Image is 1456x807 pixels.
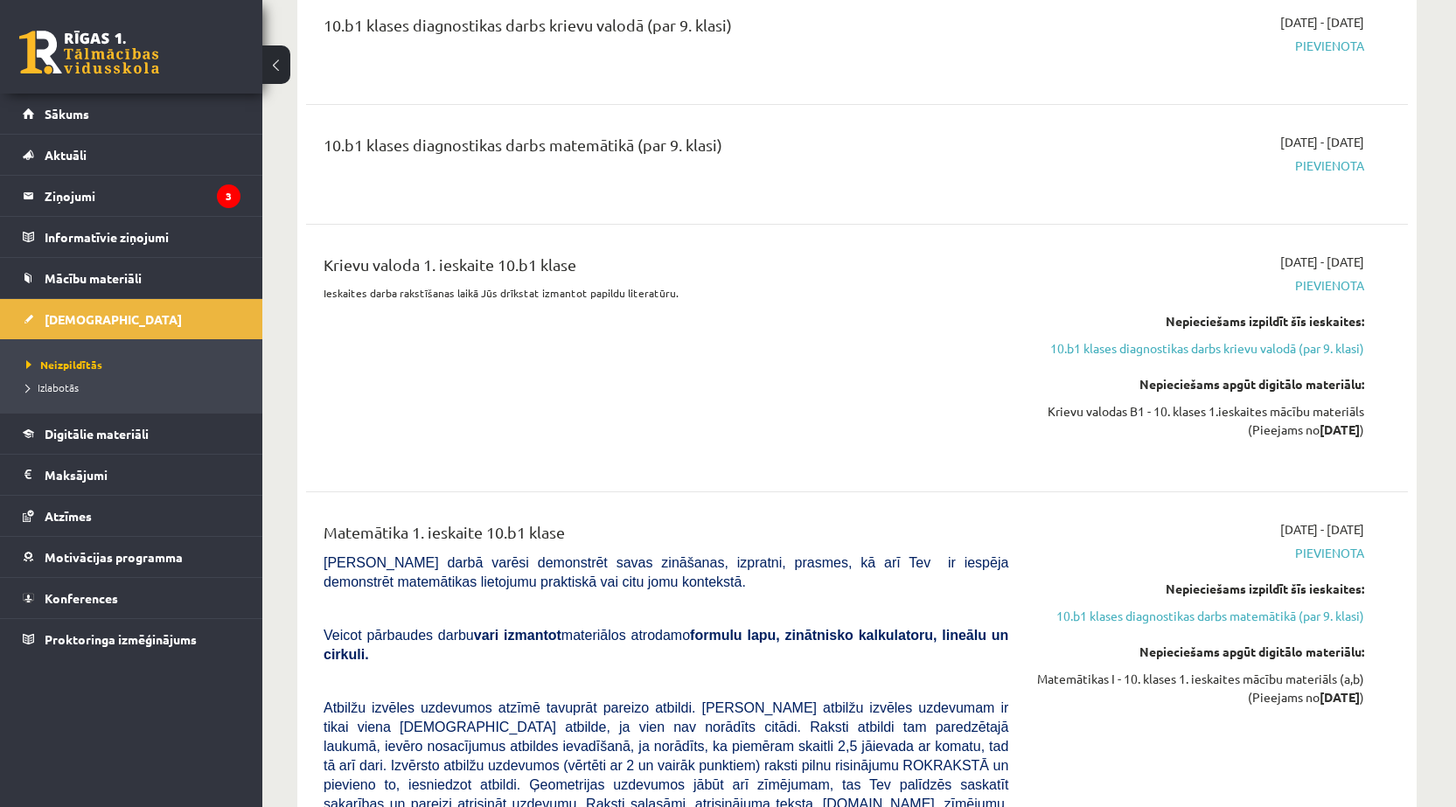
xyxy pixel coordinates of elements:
[1035,643,1364,661] div: Nepieciešams apgūt digitālo materiālu:
[217,184,240,208] i: 3
[324,13,1008,45] div: 10.b1 klases diagnostikas darbs krievu valodā (par 9. klasi)
[45,508,92,524] span: Atzīmes
[45,311,182,327] span: [DEMOGRAPHIC_DATA]
[23,455,240,495] a: Maksājumi
[45,549,183,565] span: Motivācijas programma
[1280,133,1364,151] span: [DATE] - [DATE]
[324,628,1008,662] span: Veicot pārbaudes darbu materiālos atrodamo
[1035,339,1364,358] a: 10.b1 klases diagnostikas darbs krievu valodā (par 9. klasi)
[45,631,197,647] span: Proktoringa izmēģinājums
[23,135,240,175] a: Aktuāli
[324,133,1008,165] div: 10.b1 klases diagnostikas darbs matemātikā (par 9. klasi)
[26,357,245,372] a: Neizpildītās
[23,258,240,298] a: Mācību materiāli
[23,176,240,216] a: Ziņojumi3
[45,106,89,122] span: Sākums
[324,285,1008,301] p: Ieskaites darba rakstīšanas laikā Jūs drīkstat izmantot papildu literatūru.
[1035,276,1364,295] span: Pievienota
[23,578,240,618] a: Konferences
[1035,312,1364,330] div: Nepieciešams izpildīt šīs ieskaites:
[23,414,240,454] a: Digitālie materiāli
[324,253,1008,285] div: Krievu valoda 1. ieskaite 10.b1 klase
[23,299,240,339] a: [DEMOGRAPHIC_DATA]
[1035,375,1364,393] div: Nepieciešams apgūt digitālo materiālu:
[45,147,87,163] span: Aktuāli
[324,628,1008,662] b: formulu lapu, zinātnisko kalkulatoru, lineālu un cirkuli.
[23,217,240,257] a: Informatīvie ziņojumi
[1035,37,1364,55] span: Pievienota
[324,520,1008,553] div: Matemātika 1. ieskaite 10.b1 klase
[45,217,240,257] legend: Informatīvie ziņojumi
[1280,520,1364,539] span: [DATE] - [DATE]
[45,176,240,216] legend: Ziņojumi
[26,380,79,394] span: Izlabotās
[19,31,159,74] a: Rīgas 1. Tālmācības vidusskola
[45,426,149,442] span: Digitālie materiāli
[1035,580,1364,598] div: Nepieciešams izpildīt šīs ieskaites:
[1035,402,1364,439] div: Krievu valodas B1 - 10. klases 1.ieskaites mācību materiāls (Pieejams no )
[26,379,245,395] a: Izlabotās
[1320,689,1360,705] strong: [DATE]
[26,358,102,372] span: Neizpildītās
[474,628,561,643] b: vari izmantot
[324,555,1008,589] span: [PERSON_NAME] darbā varēsi demonstrēt savas zināšanas, izpratni, prasmes, kā arī Tev ir iespēja d...
[1320,421,1360,437] strong: [DATE]
[1280,13,1364,31] span: [DATE] - [DATE]
[1035,544,1364,562] span: Pievienota
[1280,253,1364,271] span: [DATE] - [DATE]
[23,496,240,536] a: Atzīmes
[23,94,240,134] a: Sākums
[1035,157,1364,175] span: Pievienota
[23,537,240,577] a: Motivācijas programma
[1035,670,1364,706] div: Matemātikas I - 10. klases 1. ieskaites mācību materiāls (a,b) (Pieejams no )
[1035,607,1364,625] a: 10.b1 klases diagnostikas darbs matemātikā (par 9. klasi)
[45,590,118,606] span: Konferences
[45,270,142,286] span: Mācību materiāli
[45,455,240,495] legend: Maksājumi
[23,619,240,659] a: Proktoringa izmēģinājums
